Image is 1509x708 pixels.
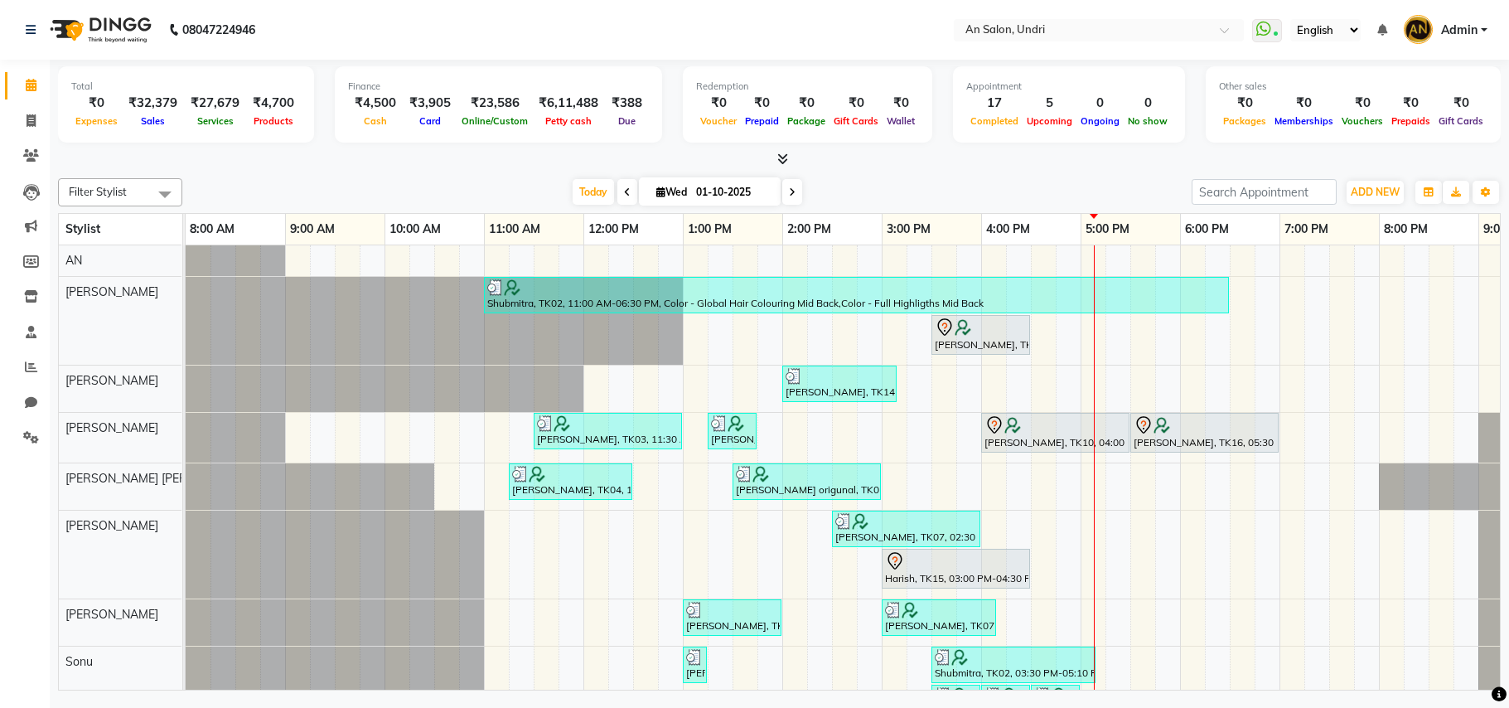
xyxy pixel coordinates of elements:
[348,80,649,94] div: Finance
[403,94,457,113] div: ₹3,905
[1337,115,1387,127] span: Vouchers
[1270,94,1337,113] div: ₹0
[532,94,605,113] div: ₹6,11,488
[883,115,919,127] span: Wallet
[1219,94,1270,113] div: ₹0
[486,279,1227,311] div: Shubmitra, TK02, 11:00 AM-06:30 PM, Color - Global Hair Colouring Mid Back,Color - Full Highligth...
[286,217,339,241] a: 9:00 AM
[1181,217,1233,241] a: 6:00 PM
[186,217,239,241] a: 8:00 AM
[966,115,1023,127] span: Completed
[184,94,246,113] div: ₹27,679
[933,649,1094,681] div: Shubmitra, TK02, 03:30 PM-05:10 PM, BISCOTTI MANICURE,Waxing - Upper Lip Peel Off,Eyebrows threading
[684,602,780,633] div: [PERSON_NAME], TK14, 01:00 PM-02:00 PM, Luxury manicure
[65,420,158,435] span: [PERSON_NAME]
[360,115,391,127] span: Cash
[1404,15,1433,44] img: Admin
[457,94,532,113] div: ₹23,586
[182,7,255,53] b: 08047224946
[1387,115,1434,127] span: Prepaids
[829,115,883,127] span: Gift Cards
[584,217,643,241] a: 12:00 PM
[541,115,596,127] span: Petty cash
[982,217,1034,241] a: 4:00 PM
[741,94,783,113] div: ₹0
[1081,217,1134,241] a: 5:00 PM
[1387,94,1434,113] div: ₹0
[535,415,680,447] div: [PERSON_NAME], TK03, 11:30 AM-01:00 PM, Color - Root Touch Up ( 2 Inches )
[65,607,158,622] span: [PERSON_NAME]
[741,115,783,127] span: Prepaid
[1380,217,1432,241] a: 8:00 PM
[137,115,169,127] span: Sales
[348,94,403,113] div: ₹4,500
[42,7,156,53] img: logo
[691,180,774,205] input: 2025-10-01
[709,415,755,447] div: [PERSON_NAME], TK12, 01:15 PM-01:45 PM, Cut & Style - Plain wash (Blast Dry)
[249,115,297,127] span: Products
[829,94,883,113] div: ₹0
[1337,94,1387,113] div: ₹0
[684,217,736,241] a: 1:00 PM
[65,654,93,669] span: Sonu
[1124,115,1172,127] span: No show
[1023,94,1076,113] div: 5
[71,94,122,113] div: ₹0
[883,94,919,113] div: ₹0
[485,217,544,241] a: 11:00 AM
[510,466,631,497] div: [PERSON_NAME], TK04, 11:15 AM-12:30 PM, Daviness-MINU ritual (coloured hair),Cut & Style - Iron/T...
[883,602,994,633] div: [PERSON_NAME], TK07, 03:00 PM-04:10 PM, Regular pedicure,Pedi smooth
[415,115,445,127] span: Card
[1270,115,1337,127] span: Memberships
[1124,94,1172,113] div: 0
[684,649,705,681] div: [PERSON_NAME], TK08, 01:00 PM-01:10 PM, Eyebrows threading
[966,94,1023,113] div: 17
[65,284,158,299] span: [PERSON_NAME]
[605,94,649,113] div: ₹388
[966,80,1172,94] div: Appointment
[71,80,301,94] div: Total
[1351,186,1400,198] span: ADD NEW
[385,217,445,241] a: 10:00 AM
[1076,94,1124,113] div: 0
[1434,115,1487,127] span: Gift Cards
[122,94,184,113] div: ₹32,379
[783,115,829,127] span: Package
[1132,415,1277,450] div: [PERSON_NAME], TK16, 05:30 PM-07:00 PM, Color - Root Touch Up ( 2 Inches )
[71,115,122,127] span: Expenses
[783,94,829,113] div: ₹0
[69,185,127,198] span: Filter Stylist
[573,179,614,205] span: Today
[65,471,254,486] span: [PERSON_NAME] [PERSON_NAME]
[883,217,935,241] a: 3:00 PM
[834,513,979,545] div: [PERSON_NAME], TK07, 02:30 PM-04:00 PM, Color - Root Touch Up ( 2 Inches )
[1441,22,1478,39] span: Admin
[1434,94,1487,113] div: ₹0
[614,115,640,127] span: Due
[696,80,919,94] div: Redemption
[652,186,691,198] span: Wed
[457,115,532,127] span: Online/Custom
[65,373,158,388] span: [PERSON_NAME]
[1023,115,1076,127] span: Upcoming
[65,253,82,268] span: AN
[696,115,741,127] span: Voucher
[1347,181,1404,204] button: ADD NEW
[1280,217,1332,241] a: 7:00 PM
[1192,179,1337,205] input: Search Appointment
[1219,115,1270,127] span: Packages
[65,518,158,533] span: [PERSON_NAME]
[734,466,879,497] div: [PERSON_NAME] origunal, TK06, 01:30 PM-03:00 PM, Color - Root Touch Up ( 2 Inches )
[983,415,1128,450] div: [PERSON_NAME], TK10, 04:00 PM-05:30 PM, Color - Root Touch Up ( 2 Inches )
[783,217,835,241] a: 2:00 PM
[696,94,741,113] div: ₹0
[65,221,100,236] span: Stylist
[193,115,238,127] span: Services
[933,318,1028,352] div: [PERSON_NAME], TK11, 03:30 PM-04:30 PM, Cut & Style - AN Haircut
[883,551,1028,586] div: Harish, TK15, 03:00 PM-04:30 PM, [PERSON_NAME] - [DEMOGRAPHIC_DATA] Haircut (Pre-Wash, Cut & Style)
[1076,115,1124,127] span: Ongoing
[246,94,301,113] div: ₹4,700
[784,368,895,400] div: [PERSON_NAME], TK14, 02:00 PM-03:10 PM, Cut & Style - AN Haircut,Spa & Care - Express ( NO pre-wash)
[1219,80,1487,94] div: Other sales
